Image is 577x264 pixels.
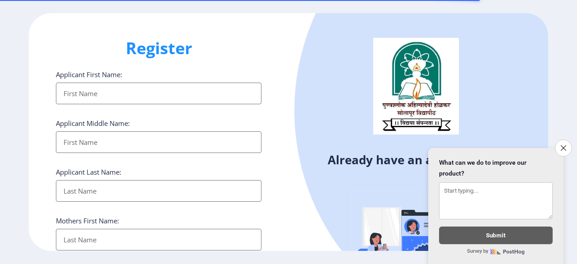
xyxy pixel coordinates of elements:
[373,38,459,134] img: logo
[56,180,261,202] input: Last Name
[56,119,130,128] label: Applicant Middle Name:
[56,37,261,59] h1: Register
[56,70,122,79] label: Applicant First Name:
[56,229,261,250] input: Last Name
[56,167,121,176] label: Applicant Last Name:
[56,83,261,104] input: First Name
[56,216,119,225] label: Mothers First Name:
[295,153,541,167] h4: Already have an account?
[56,131,261,153] input: First Name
